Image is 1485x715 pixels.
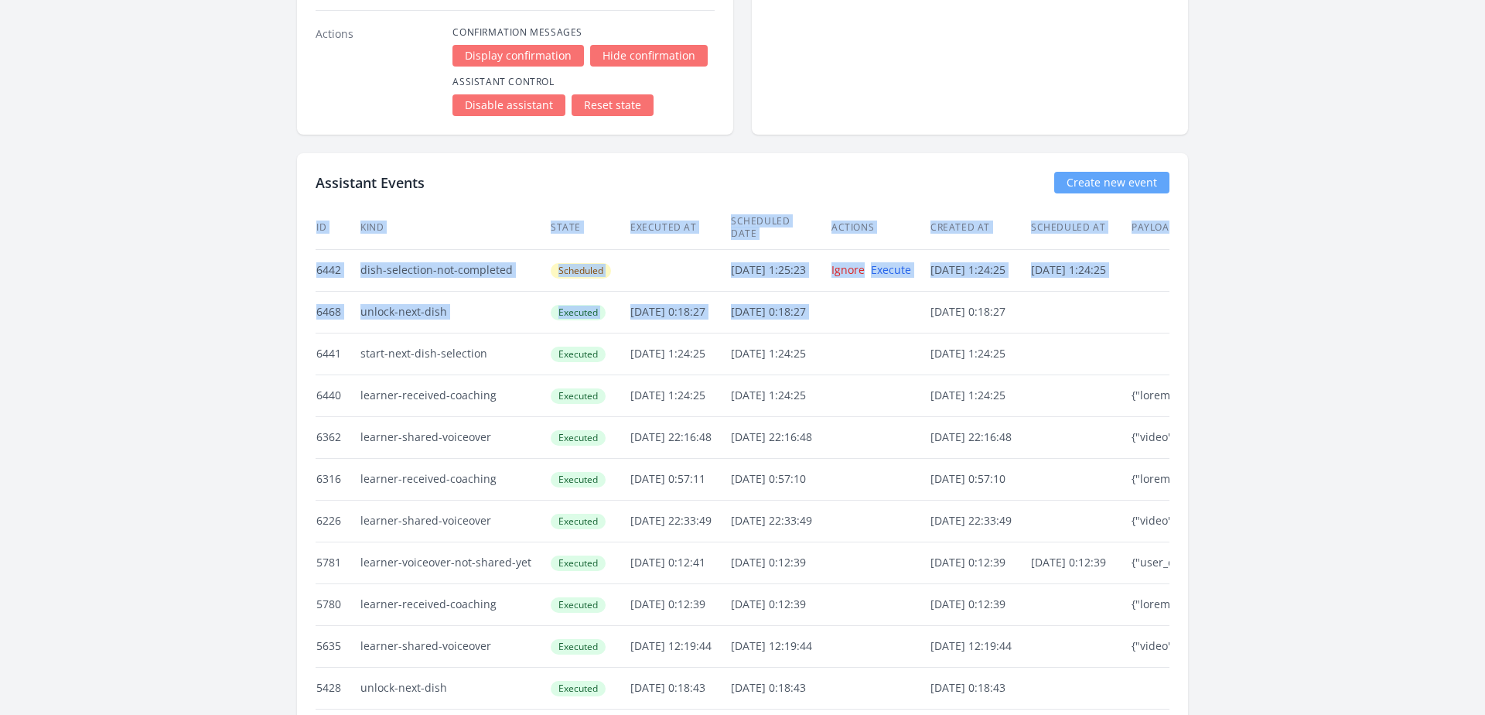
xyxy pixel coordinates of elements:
a: Reset state [572,94,654,116]
td: [DATE] 22:33:49 [930,500,1030,542]
td: [DATE] 0:18:43 [630,667,730,709]
span: Executed [551,681,606,696]
td: learner-received-coaching [360,375,550,416]
td: [DATE] 22:16:48 [630,416,730,458]
th: ID [316,206,360,250]
span: Executed [551,472,606,487]
td: [DATE] 22:16:48 [930,416,1030,458]
th: Kind [360,206,550,250]
span: Executed [551,639,606,655]
td: [DATE] 12:19:44 [730,625,831,667]
td: [DATE] 12:19:44 [930,625,1030,667]
a: Create new event [1054,172,1169,193]
td: 6316 [316,458,360,500]
td: dish-selection-not-completed [360,249,550,291]
td: unlock-next-dish [360,291,550,333]
th: Scheduled date [730,206,831,250]
td: [DATE] 0:12:39 [930,542,1030,583]
h4: Confirmation Messages [452,26,715,39]
td: 5428 [316,667,360,709]
td: 6440 [316,375,360,416]
td: [DATE] 0:12:39 [730,542,831,583]
td: learner-shared-voiceover [360,416,550,458]
th: State [550,206,630,250]
td: [DATE] 0:12:39 [930,583,1030,625]
td: 6362 [316,416,360,458]
td: [DATE] 1:24:25 [630,375,730,416]
td: start-next-dish-selection [360,333,550,375]
span: Executed [551,430,606,446]
td: 6441 [316,333,360,375]
td: 5635 [316,625,360,667]
td: [DATE] 1:24:25 [630,333,730,375]
a: Hide confirmation [590,45,708,67]
td: [DATE] 0:18:27 [630,291,730,333]
td: [DATE] 1:24:25 [930,333,1030,375]
td: [DATE] 0:57:11 [630,458,730,500]
td: 5781 [316,542,360,583]
span: Executed [551,597,606,613]
span: Executed [551,305,606,320]
td: [DATE] 1:24:25 [730,333,831,375]
td: [DATE] 0:57:10 [730,458,831,500]
span: Executed [551,347,606,362]
td: unlock-next-dish [360,667,550,709]
h2: Assistant Events [316,172,425,193]
td: 6442 [316,249,360,291]
th: Scheduled at [1030,206,1131,250]
td: learner-received-coaching [360,458,550,500]
td: [DATE] 12:19:44 [630,625,730,667]
td: 6226 [316,500,360,542]
th: Actions [831,206,930,250]
a: Execute [871,262,911,277]
td: [DATE] 0:18:43 [730,667,831,709]
td: 5780 [316,583,360,625]
h4: Assistant Control [452,76,715,88]
td: [DATE] 0:57:10 [930,458,1030,500]
td: learner-received-coaching [360,583,550,625]
td: [DATE] 1:24:25 [930,249,1030,291]
td: [DATE] 22:16:48 [730,416,831,458]
td: [DATE] 0:12:41 [630,542,730,583]
td: [DATE] 1:24:25 [1030,249,1131,291]
th: Executed at [630,206,730,250]
a: Display confirmation [452,45,584,67]
td: [DATE] 22:33:49 [730,500,831,542]
th: Created at [930,206,1030,250]
td: [DATE] 0:18:27 [930,291,1030,333]
a: Disable assistant [452,94,565,116]
span: Scheduled [551,263,611,279]
td: [DATE] 0:12:39 [1030,542,1131,583]
td: 6468 [316,291,360,333]
td: [DATE] 22:33:49 [630,500,730,542]
td: [DATE] 0:18:43 [930,667,1030,709]
span: Executed [551,388,606,404]
td: learner-voiceover-not-shared-yet [360,542,550,583]
dt: Actions [316,26,440,116]
td: [DATE] 1:24:25 [930,375,1030,416]
td: learner-shared-voiceover [360,625,550,667]
td: [DATE] 0:12:39 [630,583,730,625]
span: Executed [551,556,606,571]
a: Ignore [831,262,865,277]
td: [DATE] 1:25:23 [730,249,831,291]
td: [DATE] 0:12:39 [730,583,831,625]
span: Executed [551,514,606,529]
td: [DATE] 1:24:25 [730,375,831,416]
td: [DATE] 0:18:27 [730,291,831,333]
td: learner-shared-voiceover [360,500,550,542]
